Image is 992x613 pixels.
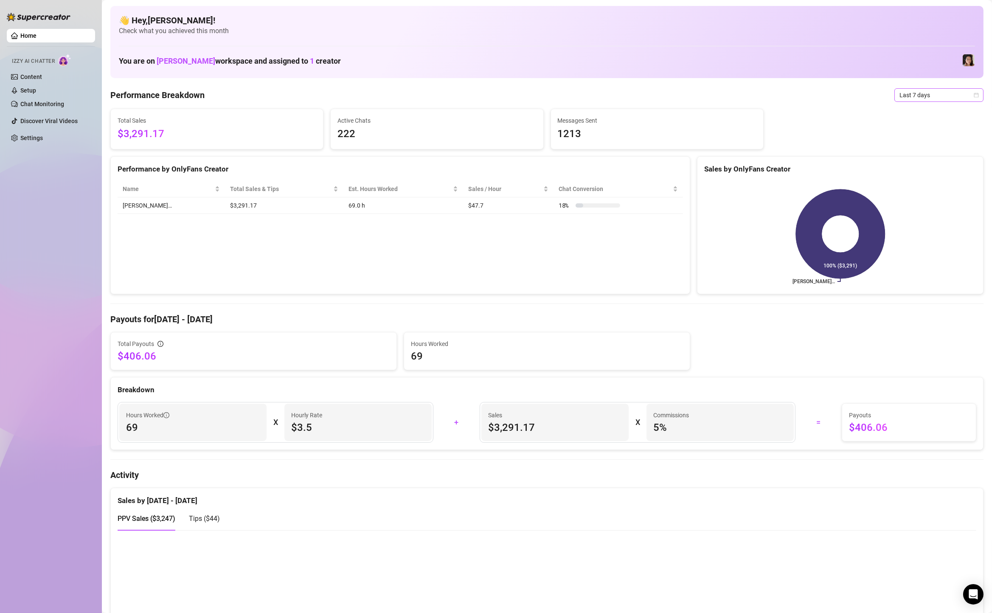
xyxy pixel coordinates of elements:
span: $3,291.17 [118,126,316,142]
span: Total Sales [118,116,316,125]
text: [PERSON_NAME]… [792,278,835,284]
span: Sales / Hour [468,184,542,194]
th: Chat Conversion [554,181,683,197]
td: $3,291.17 [225,197,344,214]
span: Izzy AI Chatter [12,57,55,65]
article: Commissions [653,411,689,420]
span: PPV Sales ( $3,247 ) [118,515,175,523]
article: Hourly Rate [291,411,322,420]
a: Home [20,32,37,39]
div: Sales by OnlyFans Creator [704,163,976,175]
span: $3,291.17 [488,421,622,434]
h1: You are on workspace and assigned to creator [119,56,341,66]
h4: Performance Breakdown [110,89,205,101]
th: Sales / Hour [463,181,554,197]
span: Name [123,184,213,194]
div: X [635,416,640,429]
div: Open Intercom Messenger [963,584,984,605]
span: $3.5 [291,421,425,434]
h4: 👋 Hey, [PERSON_NAME] ! [119,14,975,26]
a: Chat Monitoring [20,101,64,107]
span: 222 [337,126,536,142]
span: Payouts [849,411,969,420]
span: [PERSON_NAME] [157,56,215,65]
th: Total Sales & Tips [225,181,344,197]
div: Breakdown [118,384,976,396]
span: Hours Worked [411,339,683,349]
span: info-circle [157,341,163,347]
div: Sales by [DATE] - [DATE] [118,488,976,506]
div: Performance by OnlyFans Creator [118,163,683,175]
img: logo-BBDzfeDw.svg [7,13,70,21]
th: Name [118,181,225,197]
img: Luna [963,54,975,66]
span: 18 % [559,201,572,210]
td: 69.0 h [343,197,463,214]
span: calendar [974,93,979,98]
span: $406.06 [118,349,390,363]
span: Total Sales & Tips [230,184,332,194]
span: Last 7 days [899,89,978,101]
td: $47.7 [463,197,554,214]
a: Settings [20,135,43,141]
span: $406.06 [849,421,969,434]
a: Discover Viral Videos [20,118,78,124]
span: Tips ( $44 ) [189,515,220,523]
span: 5 % [653,421,787,434]
div: Est. Hours Worked [348,184,451,194]
td: [PERSON_NAME]… [118,197,225,214]
span: Active Chats [337,116,536,125]
span: 69 [411,349,683,363]
div: + [438,416,475,429]
div: X [273,416,278,429]
img: AI Chatter [58,54,71,66]
a: Content [20,73,42,80]
span: Chat Conversion [559,184,671,194]
span: Check what you achieved this month [119,26,975,36]
h4: Activity [110,469,984,481]
span: 69 [126,421,260,434]
h4: Payouts for [DATE] - [DATE] [110,313,984,325]
span: Total Payouts [118,339,154,349]
span: Messages Sent [558,116,756,125]
div: = [801,416,837,429]
span: Hours Worked [126,411,169,420]
a: Setup [20,87,36,94]
span: 1213 [558,126,756,142]
span: info-circle [163,412,169,418]
span: 1 [310,56,314,65]
span: Sales [488,411,622,420]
